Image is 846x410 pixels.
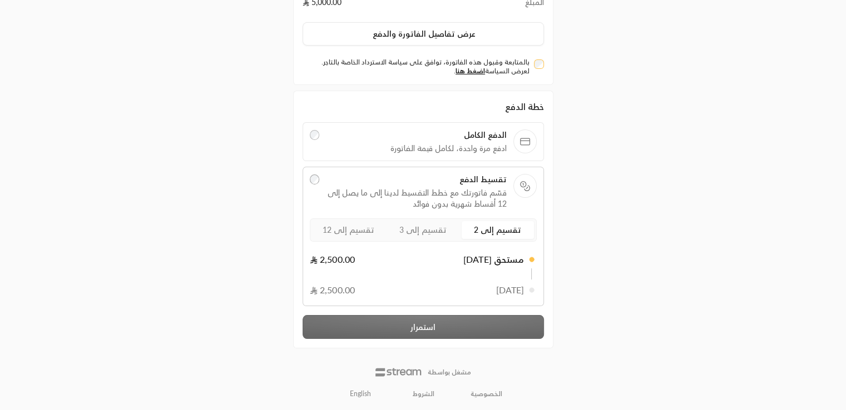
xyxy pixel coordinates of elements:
span: 2,500.00 [310,253,355,266]
a: اضغط هنا [456,67,485,75]
input: الدفع الكاملادفع مرة واحدة، لكامل قيمة الفاتورة [310,130,320,140]
label: بالمتابعة وقبول هذه الفاتورة، توافق على سياسة الاسترداد الخاصة بالتاجر. لعرض السياسة . [307,58,530,76]
div: خطة الدفع [303,100,544,113]
button: عرض تفاصيل الفاتورة والدفع [303,22,544,46]
input: تقسيط الدفعقسّم فاتورتك مع خطط التقسيط لدينا إلى ما يصل إلى 12 أقساط شهرية بدون فوائد [310,174,320,184]
a: English [344,385,377,403]
a: الخصوصية [471,389,502,398]
span: قسّم فاتورتك مع خطط التقسيط لدينا إلى ما يصل إلى 12 أقساط شهرية بدون فوائد [326,187,507,209]
p: مشغل بواسطة [428,368,471,377]
a: الشروط [413,389,434,398]
span: تقسيم إلى 12 [323,225,374,234]
span: تقسيط الدفع [326,174,507,185]
span: مستحق [DATE] [463,253,524,266]
span: ادفع مرة واحدة، لكامل قيمة الفاتورة [326,143,507,154]
span: الدفع الكامل [326,129,507,141]
span: تقسيم إلى 3 [399,225,447,234]
span: 2,500.00 [310,283,355,297]
span: تقسيم إلى 2 [474,225,521,234]
span: [DATE] [496,283,525,297]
